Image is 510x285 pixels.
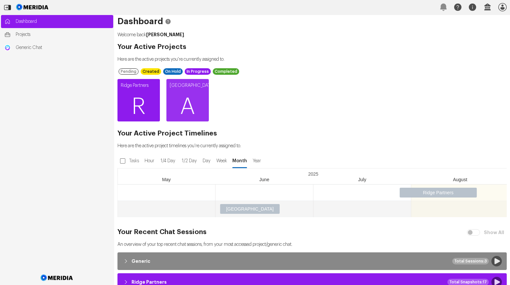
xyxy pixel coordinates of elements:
strong: [PERSON_NAME] [146,32,184,37]
div: Pending [118,68,139,75]
button: GenericTotal Sessions:3 [119,254,505,268]
a: [GEOGRAPHIC_DATA]A [166,79,209,121]
h2: Your Recent Chat Sessions [117,229,507,235]
span: Projects [16,31,110,38]
span: 1/4 Day [159,158,177,164]
a: Dashboard [1,15,113,28]
p: Here are the active projects you're currently assigned to. [117,56,507,63]
img: Generic Chat [4,44,11,51]
span: 1/2 Day [180,158,198,164]
img: Meridia Logo [39,271,74,285]
a: Generic ChatGeneric Chat [1,41,113,54]
span: Day [201,158,211,164]
span: Generic Chat [16,44,110,51]
div: Created [141,68,161,75]
span: Month [232,158,248,164]
span: A [166,87,209,126]
span: R [117,87,160,126]
p: Welcome back . [117,31,507,38]
div: On Hold [163,68,183,75]
span: Year [251,158,263,164]
label: Show All [483,227,507,238]
h1: Dashboard [117,18,507,25]
span: Dashboard [16,18,110,25]
a: Ridge PartnersR [117,79,160,121]
div: Total Sessions: 3 [452,258,489,264]
a: Projects [1,28,113,41]
p: Here are the active project timelines you're currently assigned to. [117,143,507,149]
div: Completed [213,68,239,75]
h2: Your Active Project Timelines [117,130,507,137]
span: Week [215,158,228,164]
p: An overview of your top recent chat sessions, from your most accessed project/generic chat. [117,241,507,248]
div: In Progress [185,68,211,75]
label: Tasks [128,155,142,167]
span: Hour [143,158,156,164]
h2: Your Active Projects [117,44,507,50]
